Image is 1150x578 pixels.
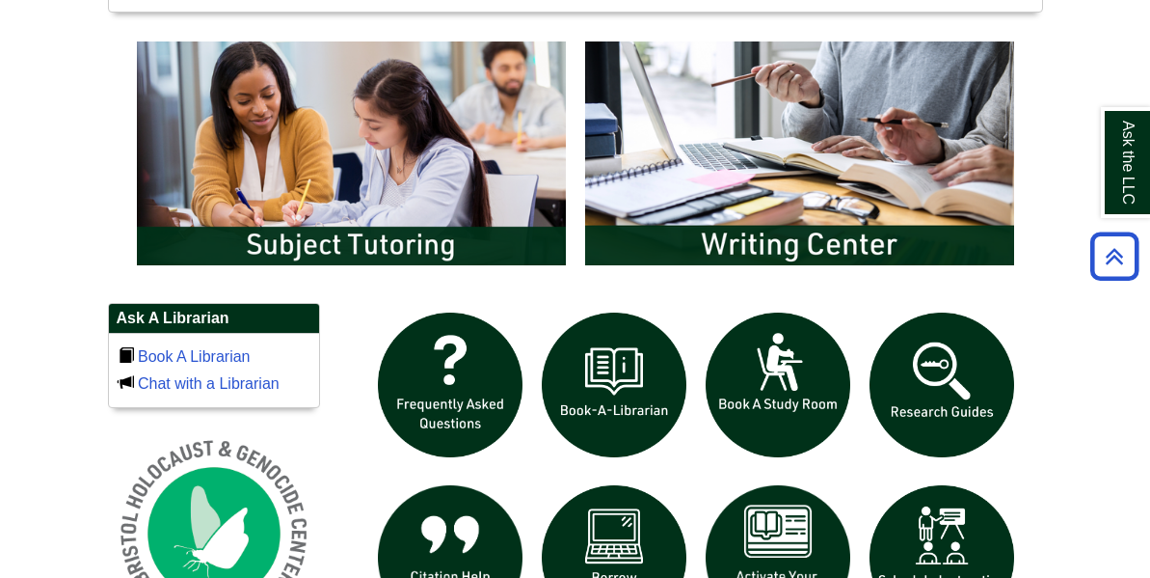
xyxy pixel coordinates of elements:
div: slideshow [127,32,1024,284]
img: book a study room icon links to book a study room web page [696,303,860,467]
h2: Ask A Librarian [109,304,319,334]
img: Research Guides icon links to research guides web page [860,303,1024,467]
a: Back to Top [1083,243,1145,269]
a: Book A Librarian [138,348,251,365]
img: Book a Librarian icon links to book a librarian web page [532,303,696,467]
img: Subject Tutoring Information [127,32,575,275]
img: frequently asked questions [368,303,532,467]
img: Writing Center Information [575,32,1024,275]
a: Chat with a Librarian [138,375,280,392]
